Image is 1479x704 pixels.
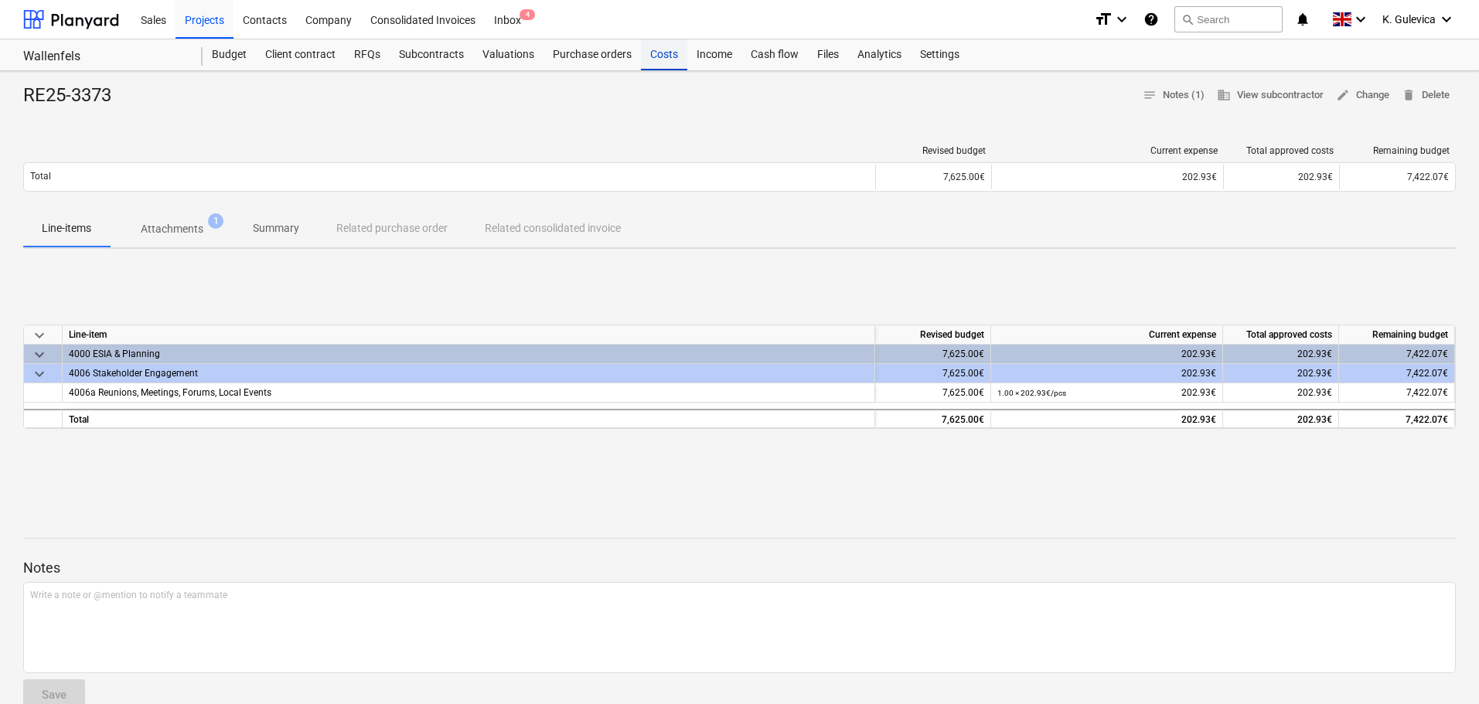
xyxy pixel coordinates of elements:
div: Current expense [998,145,1218,156]
p: Attachments [141,221,203,237]
div: Revised budget [882,145,986,156]
div: 7,422.07€ [1339,345,1455,364]
div: 202.93€ [997,410,1216,430]
span: Notes (1) [1143,87,1205,104]
button: Delete [1396,83,1456,107]
span: keyboard_arrow_down [30,365,49,383]
p: Notes [23,559,1456,577]
a: Subcontracts [390,39,473,70]
a: RFQs [345,39,390,70]
a: Client contract [256,39,345,70]
span: business [1217,88,1231,102]
a: Income [687,39,741,70]
p: Line-items [42,220,91,236]
div: 202.93€ [1223,165,1339,189]
span: K. Gulevica [1382,13,1436,26]
div: Revised budget [875,325,991,345]
i: notifications [1295,10,1310,29]
i: keyboard_arrow_down [1113,10,1131,29]
div: Current expense [991,325,1223,345]
div: 202.93€ [1223,409,1339,428]
span: search [1181,13,1194,26]
div: 7,625.00€ [875,165,991,189]
span: 4 [520,9,535,20]
span: keyboard_arrow_down [30,345,49,364]
span: Delete [1402,87,1450,104]
div: 4006 Stakeholder Engagement [69,364,868,383]
div: 202.93€ [998,172,1217,182]
div: Total approved costs [1230,145,1334,156]
a: Settings [911,39,969,70]
span: keyboard_arrow_down [30,326,49,345]
i: keyboard_arrow_down [1437,10,1456,29]
a: Analytics [848,39,911,70]
div: 7,422.07€ [1339,409,1455,428]
span: 7,422.07€ [1407,172,1449,182]
div: Line-item [63,325,875,345]
div: Total [63,409,875,428]
button: Search [1174,6,1283,32]
span: Change [1336,87,1389,104]
span: View subcontractor [1217,87,1324,104]
div: 202.93€ [997,364,1216,383]
span: edit [1336,88,1350,102]
div: 7,625.00€ [875,409,991,428]
div: 7,625.00€ [875,383,991,403]
div: 7,422.07€ [1339,364,1455,383]
div: RE25-3373 [23,83,124,108]
i: keyboard_arrow_down [1351,10,1370,29]
button: Change [1330,83,1396,107]
span: 202.93€ [1297,387,1332,398]
a: Budget [203,39,256,70]
div: 202.93€ [997,383,1216,403]
i: Knowledge base [1143,10,1159,29]
div: 4000 ESIA & Planning [69,345,868,363]
button: Notes (1) [1137,83,1211,107]
div: Wallenfels [23,49,184,65]
iframe: Chat Widget [1402,630,1479,704]
button: View subcontractor [1211,83,1330,107]
div: Remaining budget [1346,145,1450,156]
p: Total [30,170,51,183]
span: 4006a Reunions, Meetings, Forums, Local Events [69,387,271,398]
a: Valuations [473,39,544,70]
a: Purchase orders [544,39,641,70]
span: delete [1402,88,1416,102]
a: Cash flow [741,39,808,70]
a: Files [808,39,848,70]
div: Total approved costs [1223,325,1339,345]
div: 7,625.00€ [875,345,991,364]
a: Costs [641,39,687,70]
div: 202.93€ [1223,345,1339,364]
div: 7,625.00€ [875,364,991,383]
span: notes [1143,88,1157,102]
span: 1 [208,213,223,229]
div: 202.93€ [997,345,1216,364]
i: format_size [1094,10,1113,29]
p: Summary [253,220,299,236]
small: 1.00 × 202.93€ / pcs [997,389,1066,397]
div: Remaining budget [1339,325,1455,345]
span: 7,422.07€ [1406,387,1448,398]
div: 202.93€ [1223,364,1339,383]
